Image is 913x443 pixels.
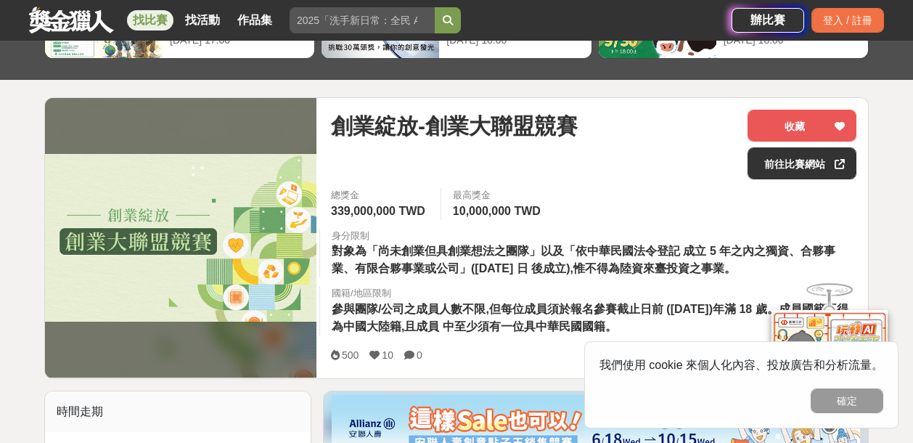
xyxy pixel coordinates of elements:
span: 對象為「尚未創業但具創業想法之團隊」以及「依中華民國法令登記 成立 5 年之內之獨資、合夥事業、有限合夥事業或公司」([DATE] 日 後成立),惟不得為陸資來臺投資之事業。 [332,245,835,275]
span: 10,000,000 TWD [453,205,541,217]
div: 國籍/地區限制 [332,286,856,301]
img: d2146d9a-e6f6-4337-9592-8cefde37ba6b.png [771,310,888,407]
div: 登入 / 註冊 [811,8,884,33]
div: 時間走期 [45,391,311,432]
span: 參與團隊/公司之成員人數不限,但每位成員須於報名參賽截止日前 ([DATE])年滿 18 歲。成員國籍不得為中國大陸籍,且成員 中至少須有一位具中華民國國籍。 [332,303,848,333]
span: 0 [417,349,422,361]
span: 339,000,000 TWD [331,205,425,217]
a: 辦比賽 [732,8,804,33]
a: 作品集 [232,10,278,31]
a: 前往比賽網站 [748,147,856,179]
span: 500 [342,349,359,361]
div: 身分限制 [332,229,856,243]
a: 找活動 [179,10,226,31]
input: 2025「洗手新日常：全民 ALL IN」洗手歌全台徵選 [290,7,435,33]
span: 創業綻放-創業大聯盟競賽 [331,110,578,142]
span: 我們使用 cookie 來個人化內容、投放廣告和分析流量。 [599,359,883,371]
span: 總獎金 [331,188,429,203]
button: 收藏 [748,110,856,142]
span: 最高獎金 [453,188,544,203]
a: 找比賽 [127,10,173,31]
span: 10 [382,349,393,361]
button: 確定 [811,389,883,413]
img: Cover Image [45,154,316,322]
